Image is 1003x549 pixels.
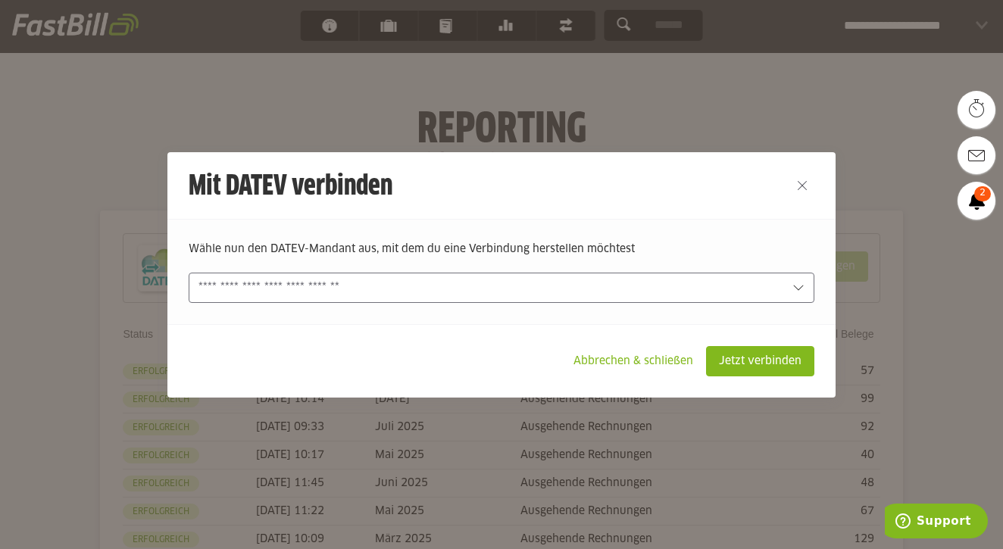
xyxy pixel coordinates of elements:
[189,241,815,257] p: Wähle nun den DATEV-Mandant aus, mit dem du eine Verbindung herstellen möchtest
[885,504,988,541] iframe: Öffnet ein Widget, in dem Sie weitere Informationen finden
[561,346,706,376] sl-button: Abbrechen & schließen
[974,186,991,201] span: 2
[958,182,995,220] a: 2
[706,346,814,376] sl-button: Jetzt verbinden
